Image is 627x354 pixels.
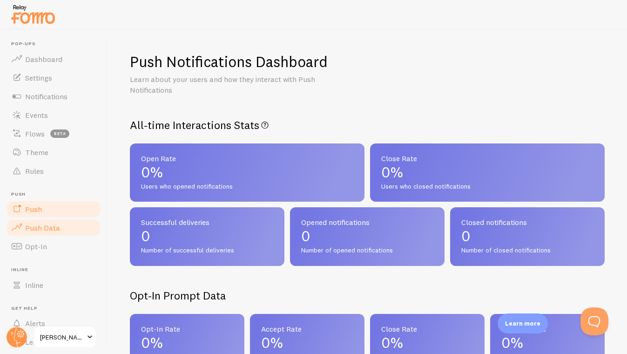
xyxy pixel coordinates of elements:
[11,191,101,197] span: Push
[25,223,60,232] span: Push Data
[25,242,47,251] span: Opt-In
[6,68,101,87] a: Settings
[461,229,593,244] p: 0
[461,218,593,226] span: Closed notifications
[25,129,45,138] span: Flows
[6,106,101,124] a: Events
[25,148,48,157] span: Theme
[580,307,608,335] iframe: Help Scout Beacon - Open
[141,246,273,255] span: Number of successful deliveries
[461,246,593,255] span: Number of closed notifications
[25,280,43,290] span: Inline
[25,110,48,120] span: Events
[498,313,548,334] div: Learn more
[6,276,101,294] a: Inline
[6,124,101,143] a: Flows beta
[25,319,45,328] span: Alerts
[34,326,96,348] a: [PERSON_NAME] Health
[141,218,273,226] span: Successful deliveries
[141,183,353,191] span: Users who opened notifications
[40,332,84,343] span: [PERSON_NAME] Health
[25,92,67,101] span: Notifications
[11,267,101,273] span: Inline
[6,162,101,180] a: Rules
[130,52,328,71] h1: Push Notifications Dashboard
[6,237,101,256] a: Opt-In
[130,288,605,303] h2: Opt-In Prompt Data
[6,143,101,162] a: Theme
[6,200,101,218] a: Push
[501,325,593,333] span: Opt-Out Rate
[6,87,101,106] a: Notifications
[6,218,101,237] a: Push Data
[130,118,605,132] h2: All-time Interactions Stats
[381,335,473,350] p: 0%
[25,54,62,64] span: Dashboard
[141,229,273,244] p: 0
[301,246,433,255] span: Number of opened notifications
[141,155,353,162] span: Open Rate
[25,204,42,214] span: Push
[261,335,353,350] p: 0%
[301,229,433,244] p: 0
[501,335,593,350] p: 0%
[25,73,52,82] span: Settings
[25,166,44,176] span: Rules
[130,74,353,95] p: Learn about your users and how they interact with Push Notifications
[381,183,593,191] span: Users who closed notifications
[505,319,540,328] p: Learn more
[50,129,69,138] span: beta
[6,50,101,68] a: Dashboard
[11,41,101,47] span: Pop-ups
[141,325,233,333] span: Opt-In Rate
[381,155,593,162] span: Close Rate
[141,335,233,350] p: 0%
[6,314,101,333] a: Alerts
[141,165,353,180] p: 0%
[381,325,473,333] span: Close Rate
[10,2,56,26] img: fomo-relay-logo-orange.svg
[381,165,593,180] p: 0%
[11,306,101,312] span: Get Help
[261,325,353,333] span: Accept Rate
[301,218,433,226] span: Opened notifications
